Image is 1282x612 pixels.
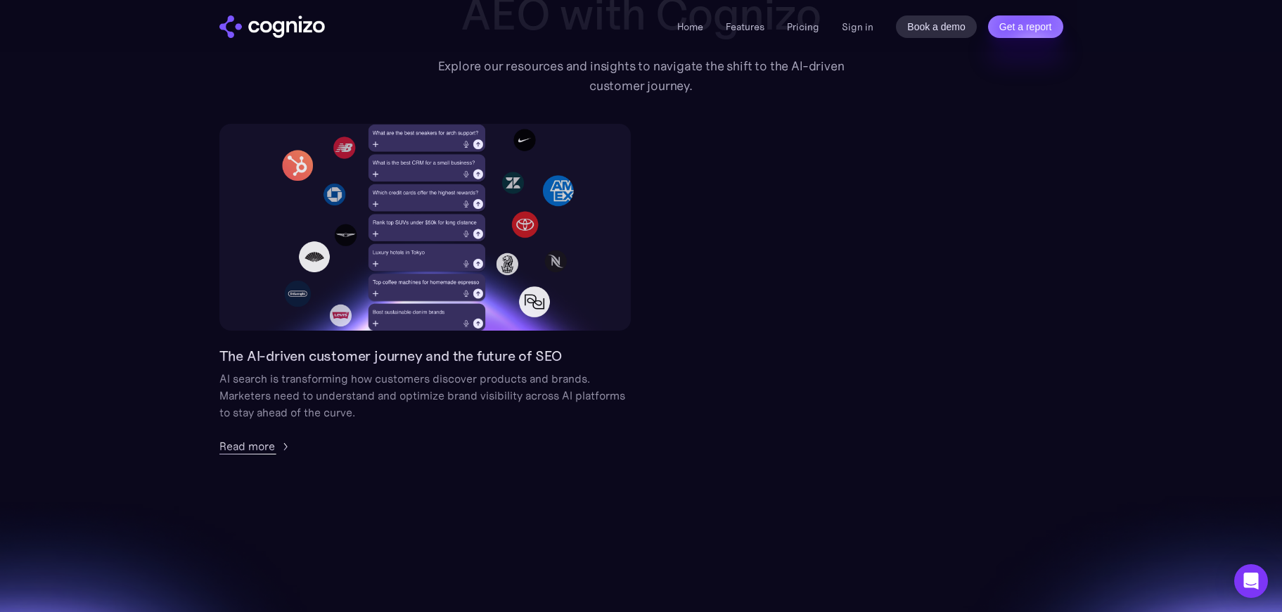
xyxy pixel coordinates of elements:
[677,20,703,33] a: Home
[422,56,860,96] div: Explore our resources and insights to navigate the shift to the AI-driven customer journey.
[1234,564,1268,598] div: Open Intercom Messenger
[219,345,563,367] h2: The AI-driven customer journey and the future of SEO
[219,124,631,454] a: The AI-driven customer journey and the future of SEOAI search is transforming how customers disco...
[842,18,873,35] a: Sign in
[988,15,1063,38] a: Get a report
[219,438,275,454] div: Read more
[219,15,325,38] img: cognizo logo
[219,15,325,38] a: home
[896,15,977,38] a: Book a demo
[787,20,819,33] a: Pricing
[219,370,631,421] div: AI search is transforming how customers discover products and brands. Marketers need to understan...
[726,20,764,33] a: Features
